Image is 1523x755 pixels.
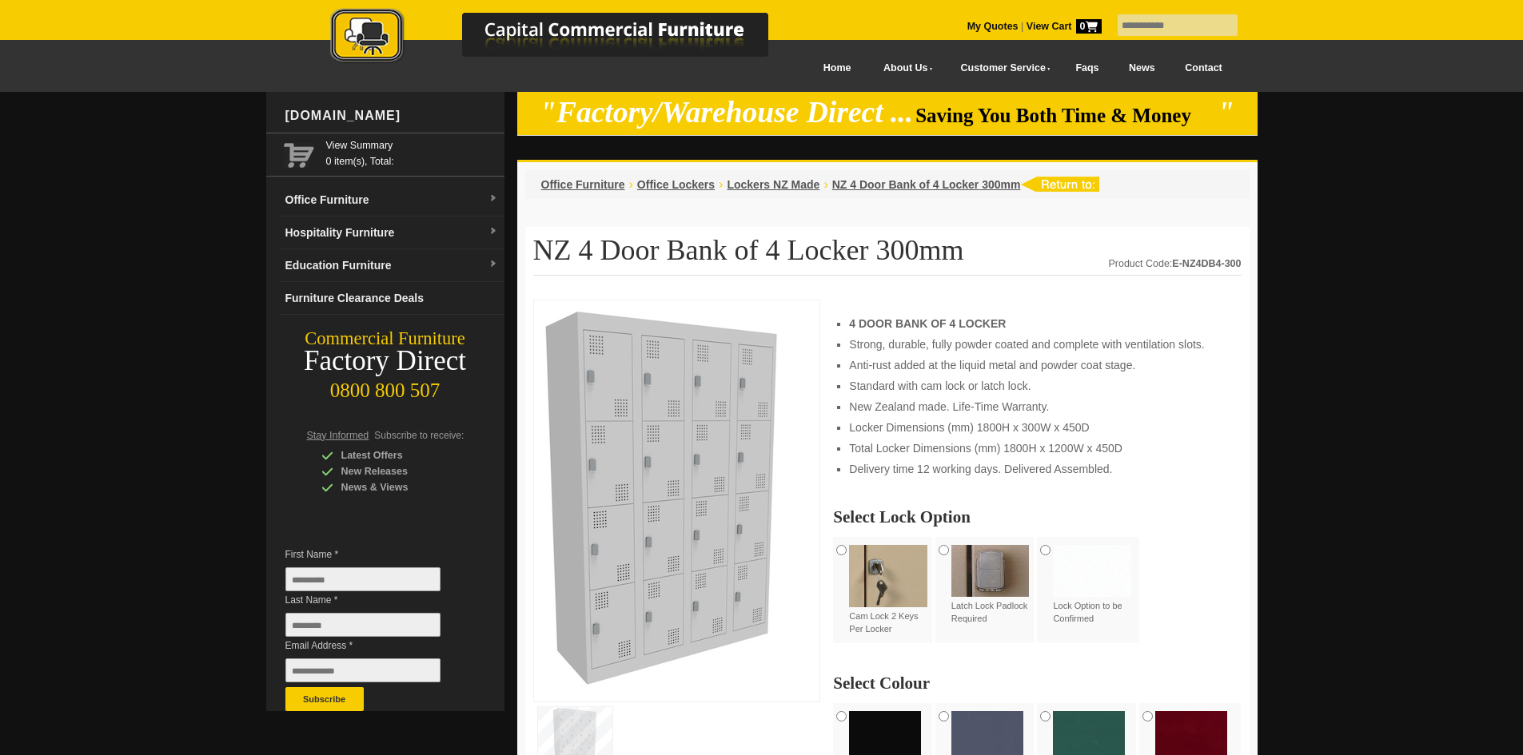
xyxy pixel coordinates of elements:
[849,461,1225,477] li: Delivery time 12 working days. Delivered Assembled.
[279,184,504,217] a: Office Furnituredropdown
[285,546,464,562] span: First Name *
[951,545,1030,597] img: Latch Lock Padlock Required
[266,350,504,372] div: Factory Direct
[279,282,504,315] a: Furniture Clearance Deals
[286,8,846,66] img: Capital Commercial Furniture Logo
[823,177,827,193] li: ›
[1114,50,1170,86] a: News
[849,440,1225,456] li: Total Locker Dimensions (mm) 1800H x 1200W x 450D
[285,613,441,637] input: Last Name *
[1061,50,1114,86] a: Faqs
[833,509,1241,525] h2: Select Lock Option
[727,178,819,191] a: Lockers NZ Made
[629,177,633,193] li: ›
[533,235,1242,276] h1: NZ 4 Door Bank of 4 Locker 300mm
[321,479,473,495] div: News & Views
[279,249,504,282] a: Education Furnituredropdown
[849,357,1225,373] li: Anti-rust added at the liquid metal and powder coat stage.
[1076,19,1102,34] span: 0
[321,447,473,463] div: Latest Offers
[967,21,1019,32] a: My Quotes
[833,675,1241,691] h2: Select Colour
[849,419,1225,435] li: Locker Dimensions (mm) 1800H x 300W x 450D
[285,687,364,711] button: Subscribe
[1170,50,1237,86] a: Contact
[488,194,498,204] img: dropdown
[542,308,782,689] img: NZ 4 Door Bank of 4 Locker 300mm
[1218,96,1234,129] em: "
[285,658,441,682] input: Email Address *
[637,178,715,191] a: Office Lockers
[943,50,1060,86] a: Customer Service
[951,545,1030,625] label: Latch Lock Padlock Required
[849,399,1225,415] li: New Zealand made. Life-Time Warranty.
[488,260,498,269] img: dropdown
[832,178,1021,191] a: NZ 4 Door Bank of 4 Locker 300mm
[374,430,464,441] span: Subscribe to receive:
[326,137,498,153] a: View Summary
[326,137,498,167] span: 0 item(s), Total:
[488,227,498,236] img: dropdown
[1027,21,1102,32] strong: View Cart
[285,567,441,591] input: First Name *
[915,105,1215,126] span: Saving You Both Time & Money
[866,50,943,86] a: About Us
[540,96,913,129] em: "Factory/Warehouse Direct ...
[849,336,1225,352] li: Strong, durable, fully powder coated and complete with ventilation slots.
[1053,545,1131,597] img: Lock Option to be Confirmed
[286,8,846,71] a: Capital Commercial Furniture Logo
[719,177,723,193] li: ›
[266,328,504,350] div: Commercial Furniture
[285,592,464,608] span: Last Name *
[321,463,473,479] div: New Releases
[1023,21,1101,32] a: View Cart0
[279,217,504,249] a: Hospitality Furnituredropdown
[849,378,1225,394] li: Standard with cam lock or latch lock.
[1053,545,1131,625] label: Lock Option to be Confirmed
[541,178,625,191] a: Office Furniture
[849,317,1006,330] strong: 4 DOOR BANK OF 4 LOCKER
[849,545,927,607] img: Cam Lock 2 Keys Per Locker
[1172,258,1241,269] strong: E-NZ4DB4-300
[1108,256,1241,272] div: Product Code:
[285,638,464,654] span: Email Address *
[849,545,927,635] label: Cam Lock 2 Keys Per Locker
[279,92,504,140] div: [DOMAIN_NAME]
[307,430,369,441] span: Stay Informed
[1020,177,1099,192] img: return to
[266,372,504,402] div: 0800 800 507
